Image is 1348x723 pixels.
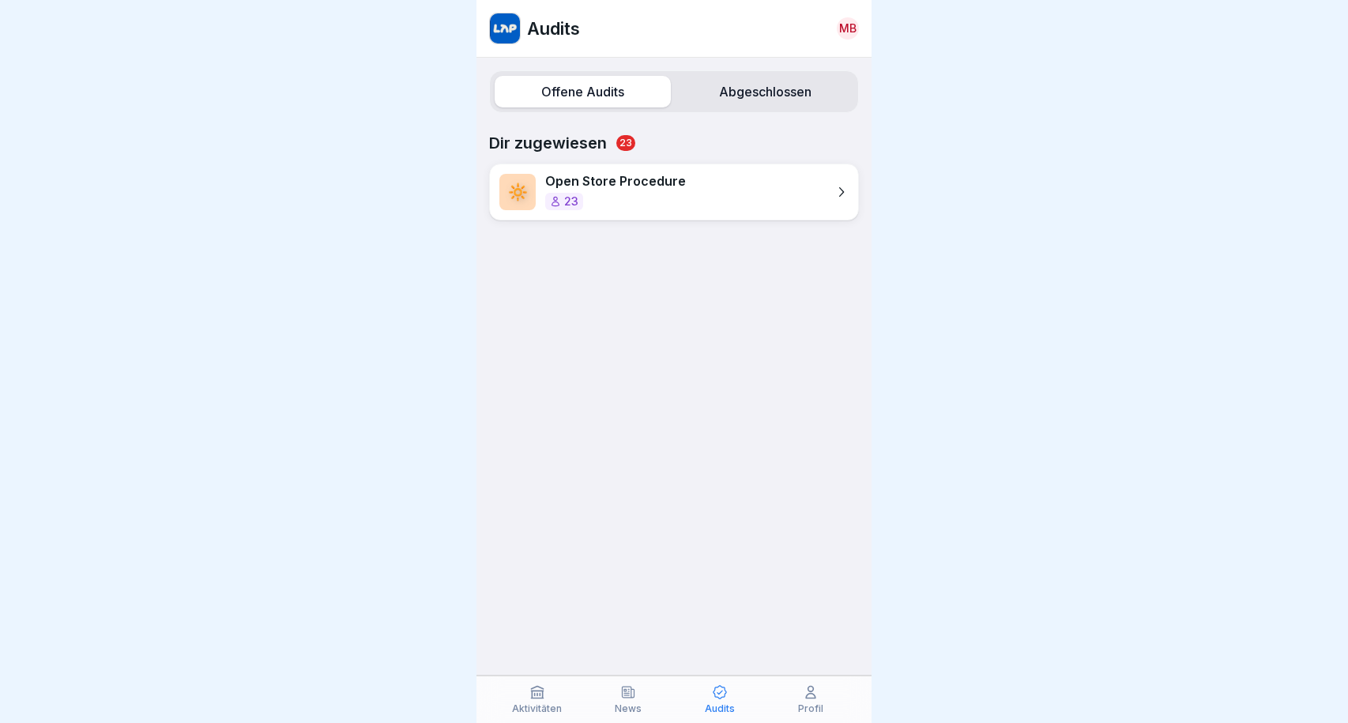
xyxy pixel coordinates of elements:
span: 23 [616,135,635,151]
p: Audits [527,18,580,39]
p: Dir zugewiesen [489,134,859,153]
p: Profil [798,703,823,714]
img: w1n62d9c1m8dr293gbm2xwec.png [490,13,520,43]
div: 🔆 [499,174,536,210]
p: Open Store Procedure [545,174,686,189]
label: Abgeschlossen [677,76,853,107]
p: 23 [564,196,578,207]
p: Aktivitäten [512,703,562,714]
a: MB [837,17,859,40]
p: News [615,703,642,714]
label: Offene Audits [495,76,671,107]
a: 🔆Open Store Procedure23 [489,164,859,220]
p: Audits [705,703,735,714]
